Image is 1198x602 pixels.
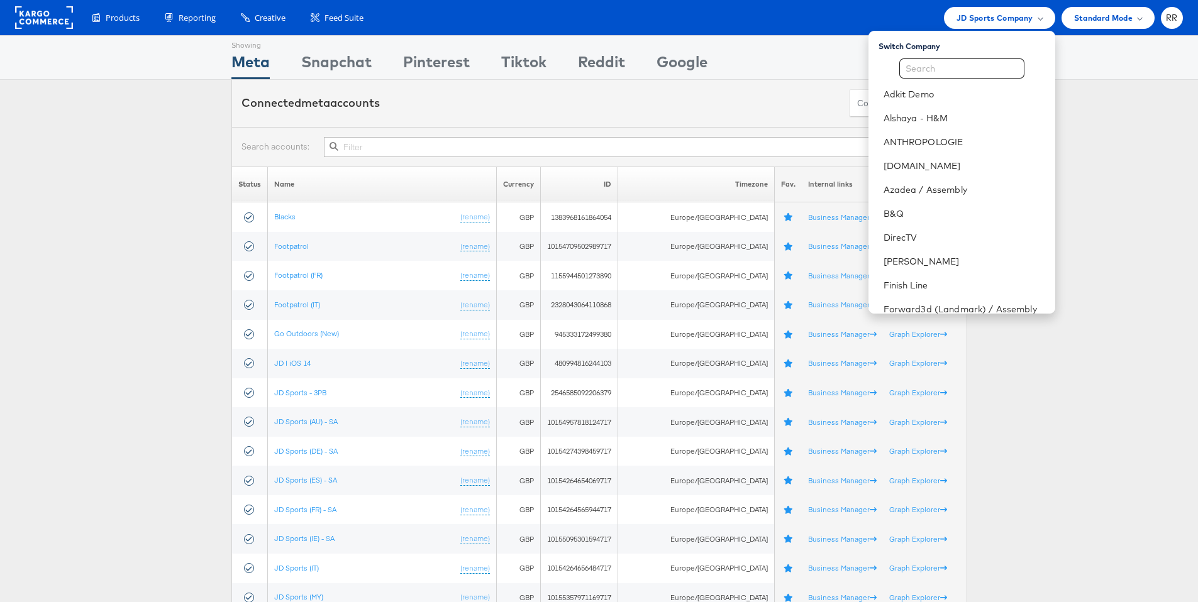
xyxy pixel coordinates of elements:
[496,290,540,320] td: GBP
[618,437,774,466] td: Europe/[GEOGRAPHIC_DATA]
[496,167,540,202] th: Currency
[540,554,618,583] td: 10154264656484717
[274,329,339,338] a: Go Outdoors (New)
[460,212,490,222] a: (rename)
[301,96,330,110] span: meta
[255,12,286,24] span: Creative
[496,466,540,495] td: GBP
[889,476,947,485] a: Graph Explorer
[540,378,618,408] td: 2546585092206379
[274,300,320,309] a: Footpatrol (IT)
[808,271,877,280] a: Business Manager
[274,388,326,397] a: JD Sports - 3PB
[889,358,947,368] a: Graph Explorer
[460,505,490,515] a: (rename)
[884,207,1045,220] a: B&Q
[496,554,540,583] td: GBP
[460,388,490,398] a: (rename)
[540,202,618,232] td: 1383968161864054
[496,524,540,554] td: GBP
[496,437,540,466] td: GBP
[540,495,618,525] td: 10154264565944717
[618,466,774,495] td: Europe/[GEOGRAPHIC_DATA]
[496,261,540,290] td: GBP
[884,136,1045,148] a: ANTHROPOLOGIE
[460,563,490,574] a: (rename)
[618,378,774,408] td: Europe/[GEOGRAPHIC_DATA]
[808,446,877,456] a: Business Manager
[1074,11,1133,25] span: Standard Mode
[618,320,774,349] td: Europe/[GEOGRAPHIC_DATA]
[460,475,490,486] a: (rename)
[274,563,319,572] a: JD Sports (IT)
[618,495,774,525] td: Europe/[GEOGRAPHIC_DATA]
[324,12,363,24] span: Feed Suite
[889,329,947,339] a: Graph Explorer
[618,290,774,320] td: Europe/[GEOGRAPHIC_DATA]
[849,89,957,118] button: ConnectmetaAccounts
[957,11,1033,25] span: JD Sports Company
[808,593,877,602] a: Business Manager
[540,261,618,290] td: 1155944501273890
[540,466,618,495] td: 10154264654069717
[899,58,1024,79] input: Search
[460,329,490,339] a: (rename)
[618,261,774,290] td: Europe/[GEOGRAPHIC_DATA]
[496,378,540,408] td: GBP
[618,349,774,378] td: Europe/[GEOGRAPHIC_DATA]
[274,534,335,543] a: JD Sports (IE) - SA
[879,36,1055,52] div: Switch Company
[889,417,947,427] a: Graph Explorer
[460,534,490,544] a: (rename)
[540,320,618,349] td: 945333172499380
[460,446,490,457] a: (rename)
[808,476,877,485] a: Business Manager
[496,349,540,378] td: GBP
[889,446,947,456] a: Graph Explorer
[808,388,877,397] a: Business Manager
[618,232,774,261] td: Europe/[GEOGRAPHIC_DATA]
[540,167,618,202] th: ID
[618,524,774,554] td: Europe/[GEOGRAPHIC_DATA]
[274,417,338,426] a: JD Sports (AU) - SA
[889,534,947,544] a: Graph Explorer
[578,51,625,79] div: Reddit
[618,202,774,232] td: Europe/[GEOGRAPHIC_DATA]
[460,417,490,427] a: (rename)
[1166,14,1178,22] span: RR
[231,51,270,79] div: Meta
[808,212,877,222] a: Business Manager
[808,358,877,368] a: Business Manager
[618,407,774,437] td: Europe/[GEOGRAPHIC_DATA]
[884,160,1045,172] a: [DOMAIN_NAME]
[274,241,309,251] a: Footpatrol
[301,51,372,79] div: Snapchat
[274,358,311,368] a: JD | iOS 14
[460,300,490,310] a: (rename)
[274,270,323,280] a: Footpatrol (FR)
[241,95,380,111] div: Connected accounts
[889,388,947,397] a: Graph Explorer
[540,290,618,320] td: 2328043064110868
[274,446,338,456] a: JD Sports (DE) - SA
[808,563,877,572] a: Business Manager
[460,270,490,281] a: (rename)
[496,320,540,349] td: GBP
[808,417,877,427] a: Business Manager
[496,232,540,261] td: GBP
[884,88,1045,101] a: Adkit Demo
[884,255,1045,268] a: [PERSON_NAME]
[231,36,270,51] div: Showing
[496,202,540,232] td: GBP
[889,505,947,514] a: Graph Explorer
[540,407,618,437] td: 10154957818124717
[106,12,140,24] span: Products
[460,358,490,369] a: (rename)
[618,554,774,583] td: Europe/[GEOGRAPHIC_DATA]
[496,495,540,525] td: GBP
[889,593,947,602] a: Graph Explorer
[884,279,1045,292] a: Finish Line
[618,167,774,202] th: Timezone
[460,241,490,252] a: (rename)
[267,167,496,202] th: Name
